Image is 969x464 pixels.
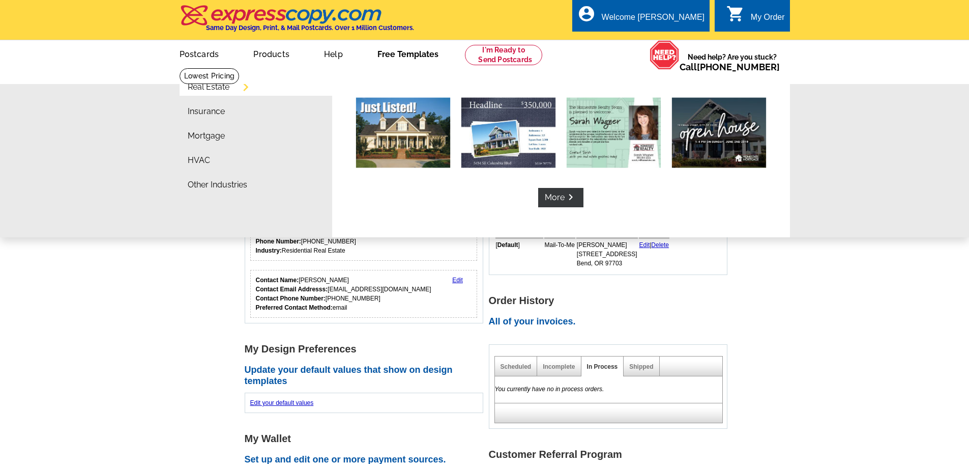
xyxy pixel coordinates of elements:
[650,40,680,70] img: help
[250,270,478,318] div: Who should we contact regarding order issues?
[697,62,780,72] a: [PHONE_NUMBER]
[180,12,414,32] a: Same Day Design, Print, & Mail Postcards. Over 1 Million Customers.
[671,98,766,168] img: Open house
[452,277,463,284] a: Edit
[489,316,733,327] h2: All of your invoices.
[538,188,583,207] a: Morekeyboard_arrow_right
[250,399,314,406] a: Edit your default values
[308,41,359,65] a: Help
[256,295,326,302] strong: Contact Phone Number:
[188,132,225,140] a: Mortgage
[751,13,785,27] div: My Order
[602,13,704,27] div: Welcome [PERSON_NAME]
[497,241,518,249] b: Default
[461,98,555,168] img: Just sold
[726,11,785,24] a: shopping_cart My Order
[237,41,306,65] a: Products
[361,41,455,65] a: Free Templates
[577,5,596,23] i: account_circle
[256,276,431,312] div: [PERSON_NAME] [EMAIL_ADDRESS][DOMAIN_NAME] [PHONE_NUMBER] email
[256,238,301,245] strong: Phone Number:
[495,240,543,268] td: [ ]
[544,240,575,268] td: Mail-To-Me
[245,344,489,354] h1: My Design Preferences
[651,241,669,249] a: Delete
[726,5,745,23] i: shopping_cart
[188,181,247,189] a: Other Industries
[256,247,282,254] strong: Industry:
[256,286,328,293] strong: Contact Email Addresss:
[566,98,660,168] img: Market report
[543,363,575,370] a: Incomplete
[163,41,236,65] a: Postcards
[489,295,733,306] h1: Order History
[680,52,785,72] span: Need help? Are you stuck?
[680,62,780,72] span: Call
[587,363,618,370] a: In Process
[576,240,638,268] td: [PERSON_NAME] [STREET_ADDRESS] Bend, OR 97703
[188,156,210,165] a: HVAC
[356,98,450,168] img: Just listed
[188,107,225,116] a: Insurance
[245,433,489,444] h1: My Wallet
[501,363,532,370] a: Scheduled
[256,304,333,311] strong: Preferred Contact Method:
[188,83,229,91] a: Real Estate
[639,240,670,268] td: |
[495,386,604,393] em: You currently have no in process orders.
[489,449,733,460] h1: Customer Referral Program
[206,24,414,32] h4: Same Day Design, Print, & Mail Postcards. Over 1 Million Customers.
[256,277,299,284] strong: Contact Name:
[639,241,650,249] a: Edit
[245,365,489,387] h2: Update your default values that show on design templates
[629,363,653,370] a: Shipped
